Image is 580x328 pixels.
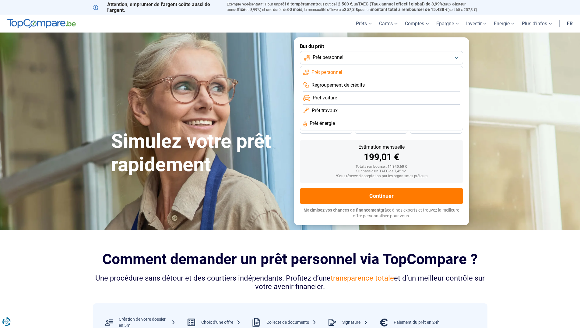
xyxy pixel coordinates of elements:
div: Signature [342,319,368,326]
label: But du prêt [300,43,463,49]
span: 60 mois [287,7,302,12]
div: Total à rembourser: 11 940,60 € [305,165,458,169]
span: 257,3 € [344,7,358,12]
div: Estimation mensuelle [305,145,458,150]
a: Investir [462,15,490,33]
span: 30 mois [374,127,388,131]
a: Épargne [433,15,462,33]
div: 199,01 € [305,153,458,162]
span: fixe [238,7,245,12]
a: Cartes [375,15,401,33]
p: Attention, emprunter de l'argent coûte aussi de l'argent. [93,2,220,13]
a: fr [563,15,576,33]
a: Prêts [352,15,375,33]
h2: Comment demander un prêt personnel via TopCompare ? [93,251,487,268]
a: Énergie [490,15,518,33]
span: 12.500 € [336,2,352,6]
span: 24 mois [429,127,443,131]
span: Prêt personnel [311,69,342,76]
button: Prêt personnel [300,51,463,64]
img: TopCompare [7,19,76,29]
span: TAEG (Taux annuel effectif global) de 8,99% [358,2,443,6]
div: Paiement du prêt en 24h [394,319,440,326]
div: Sur base d'un TAEG de 7,45 %* [305,169,458,174]
div: Choix d’une offre [201,319,241,326]
span: Prêt personnel [313,54,343,61]
span: Maximisez vos chances de financement [304,208,381,212]
span: prêt à tempérament [278,2,317,6]
div: Une procédure sans détour et des courtiers indépendants. Profitez d’une et d’un meilleur contrôle... [93,274,487,292]
button: Continuer [300,188,463,204]
p: grâce à nos experts et trouvez la meilleure offre personnalisée pour vous. [300,207,463,219]
a: Comptes [401,15,433,33]
span: 36 mois [319,127,333,131]
span: Prêt énergie [310,120,335,127]
span: Prêt travaux [312,107,338,114]
span: Regroupement de crédits [311,82,365,88]
h1: Simulez votre prêt rapidement [111,130,286,177]
span: transparence totale [331,274,394,282]
div: *Sous réserve d'acceptation par les organismes prêteurs [305,174,458,178]
span: Prêt voiture [313,95,337,101]
span: montant total à rembourser de 15.438 € [371,7,448,12]
a: Plus d'infos [518,15,556,33]
div: Collecte de documents [266,319,316,326]
p: Exemple représentatif : Pour un tous but de , un (taux débiteur annuel de 8,99%) et une durée de ... [227,2,487,12]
